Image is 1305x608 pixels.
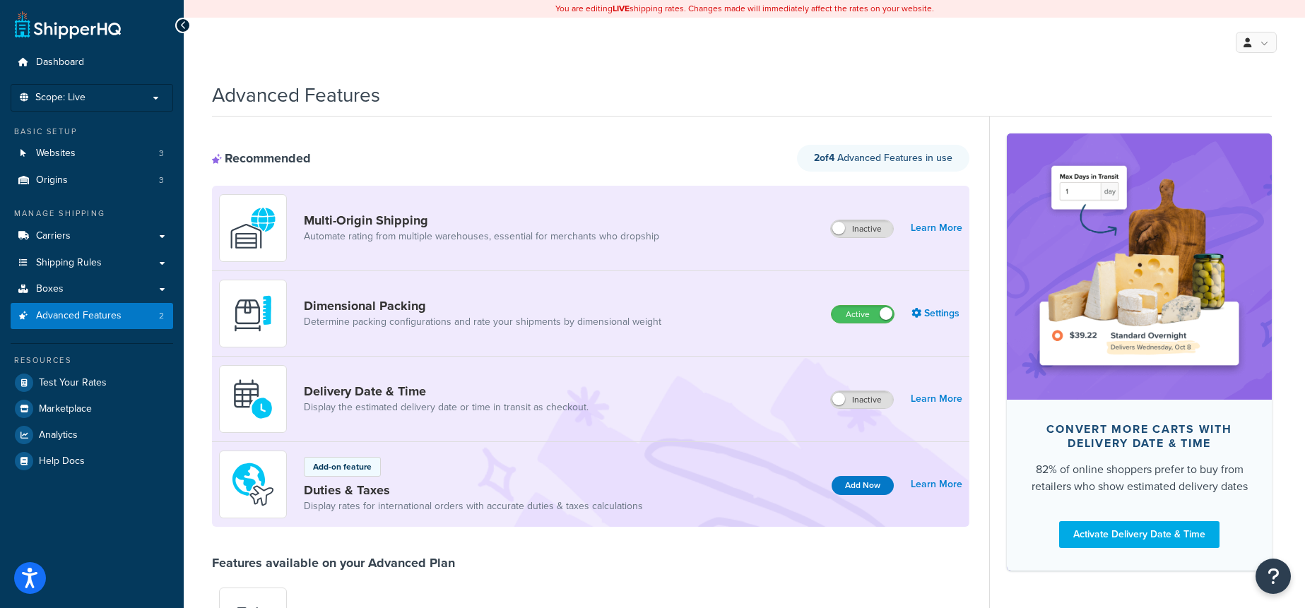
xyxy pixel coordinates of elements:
[159,174,164,186] span: 3
[304,230,659,244] a: Automate rating from multiple warehouses, essential for merchants who dropship
[911,389,962,409] a: Learn More
[911,304,962,323] a: Settings
[304,482,643,498] a: Duties & Taxes
[36,283,64,295] span: Boxes
[11,208,173,220] div: Manage Shipping
[228,374,278,424] img: gfkeb5ejjkALwAAAABJRU5ErkJggg==
[39,429,78,441] span: Analytics
[1028,155,1251,378] img: feature-image-ddt-36eae7f7280da8017bfb280eaccd9c446f90b1fe08728e4019434db127062ab4.png
[1256,559,1291,594] button: Open Resource Center
[228,203,278,253] img: WatD5o0RtDAAAAAElFTkSuQmCC
[313,460,372,473] p: Add-on feature
[36,257,102,269] span: Shipping Rules
[11,250,173,276] a: Shipping Rules
[36,230,71,242] span: Carriers
[304,315,661,329] a: Determine packing configurations and rate your shipments by dimensional weight
[11,141,173,167] a: Websites3
[304,499,643,513] a: Display rates for international orders with accurate duties & taxes calculations
[11,126,173,138] div: Basic Setup
[831,220,893,237] label: Inactive
[304,400,589,415] a: Display the estimated delivery date or time in transit as checkout.
[304,383,589,399] a: Delivery Date & Time
[11,396,173,422] a: Marketplace
[911,475,962,494] a: Learn More
[11,303,173,329] a: Advanced Features2
[831,391,893,408] label: Inactive
[11,223,173,249] a: Carriers
[832,306,894,323] label: Active
[832,476,894,495] button: Add Now
[814,150,834,165] strong: 2 of 4
[11,422,173,448] a: Analytics
[304,298,661,314] a: Dimensional Packing
[39,377,107,389] span: Test Your Rates
[1029,422,1249,451] div: Convert more carts with delivery date & time
[11,141,173,167] li: Websites
[613,2,630,15] b: LIVE
[11,167,173,193] a: Origins3
[36,174,68,186] span: Origins
[228,460,278,509] img: icon-duo-feat-landed-cost-7136b061.png
[159,310,164,322] span: 2
[11,370,173,395] a: Test Your Rates
[39,403,92,415] span: Marketplace
[11,303,173,329] li: Advanced Features
[814,150,952,165] span: Advanced Features in use
[11,49,173,76] a: Dashboard
[36,56,84,68] span: Dashboard
[11,448,173,474] a: Help Docs
[304,213,659,228] a: Multi-Origin Shipping
[11,167,173,193] li: Origins
[36,310,122,322] span: Advanced Features
[39,455,85,467] span: Help Docs
[911,218,962,238] a: Learn More
[1029,461,1249,495] div: 82% of online shoppers prefer to buy from retailers who show estimated delivery dates
[212,555,455,571] div: Features available on your Advanced Plan
[1059,521,1220,548] a: Activate Delivery Date & Time
[159,148,164,160] span: 3
[35,92,85,104] span: Scope: Live
[11,276,173,302] a: Boxes
[212,81,380,109] h1: Advanced Features
[228,289,278,338] img: DTVBYsAAAAAASUVORK5CYII=
[11,354,173,366] div: Resources
[212,150,311,166] div: Recommended
[36,148,76,160] span: Websites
